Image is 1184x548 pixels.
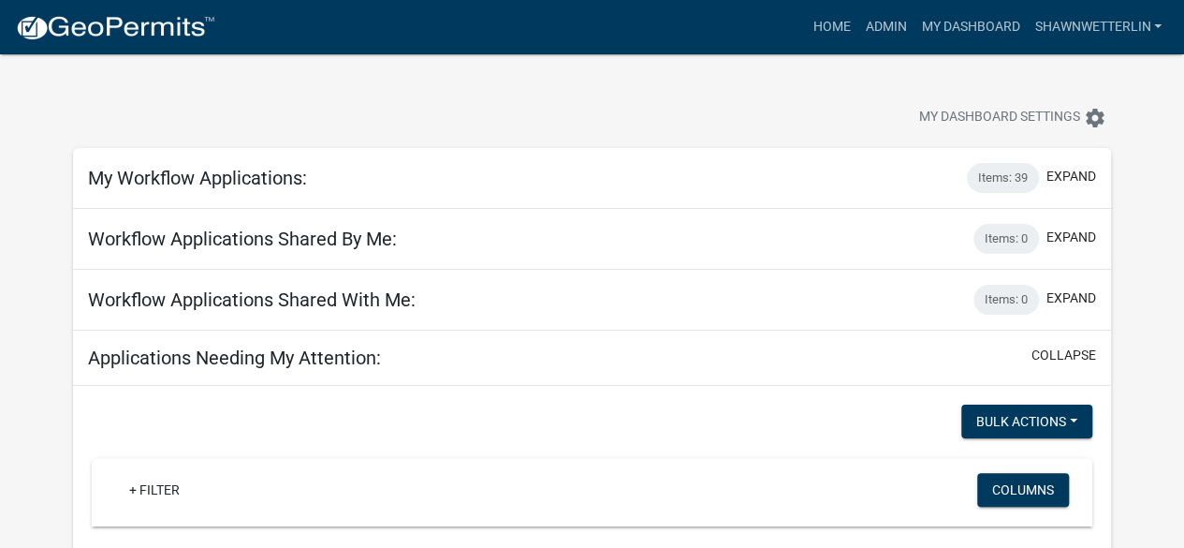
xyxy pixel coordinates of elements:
[114,473,195,507] a: + Filter
[1084,107,1106,129] i: settings
[1046,167,1096,186] button: expand
[1046,289,1096,308] button: expand
[919,107,1080,129] span: My Dashboard Settings
[914,9,1027,45] a: My Dashboard
[88,289,416,311] h5: Workflow Applications Shared With Me:
[961,405,1092,438] button: Bulk Actions
[88,228,397,250] h5: Workflow Applications Shared By Me:
[805,9,857,45] a: Home
[973,285,1039,315] div: Items: 0
[977,473,1069,507] button: Columns
[1027,9,1169,45] a: ShawnWetterlin
[973,224,1039,254] div: Items: 0
[904,99,1121,136] button: My Dashboard Settingssettings
[88,347,381,369] h5: Applications Needing My Attention:
[1046,228,1096,247] button: expand
[1031,346,1096,365] button: collapse
[88,167,307,189] h5: My Workflow Applications:
[967,163,1039,193] div: Items: 39
[857,9,914,45] a: Admin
